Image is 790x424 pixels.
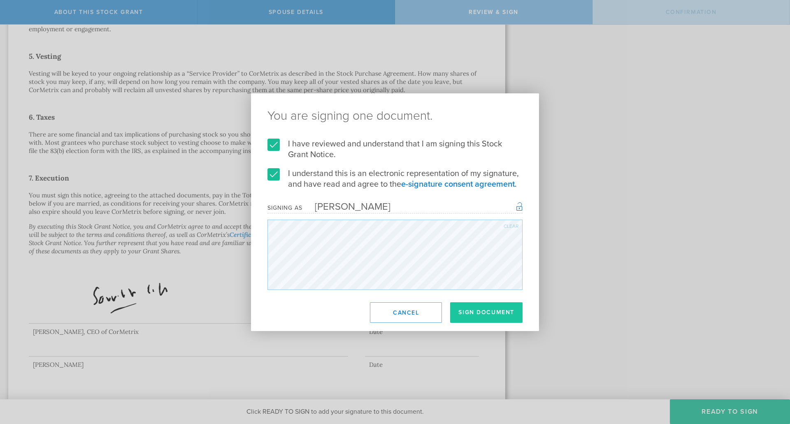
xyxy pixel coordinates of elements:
label: I have reviewed and understand that I am signing this Stock Grant Notice. [267,139,523,160]
ng-pluralize: You are signing one document. [267,110,523,122]
div: Signing as [267,204,302,211]
iframe: Chat Widget [749,360,790,399]
button: Sign Document [450,302,523,323]
div: [PERSON_NAME] [302,201,390,213]
label: I understand this is an electronic representation of my signature, and have read and agree to the . [267,168,523,190]
a: e-signature consent agreement [401,179,515,189]
button: Cancel [370,302,442,323]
